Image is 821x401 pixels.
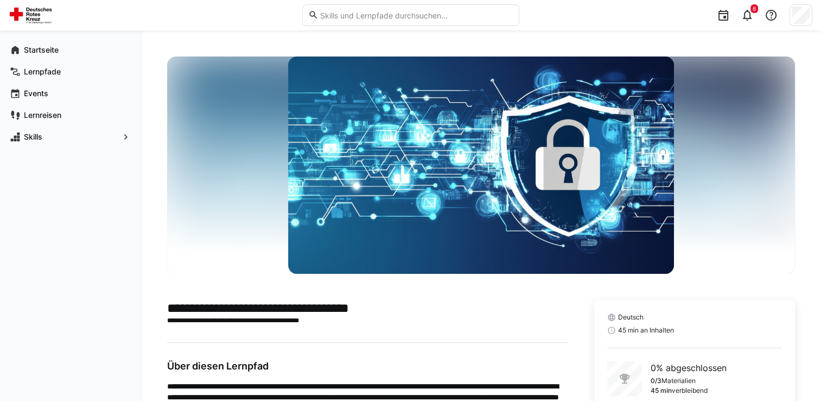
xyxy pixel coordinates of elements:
[672,386,708,395] p: verbleibend
[618,326,674,335] span: 45 min an Inhalten
[651,386,672,395] p: 45 min
[319,10,513,20] input: Skills und Lernpfade durchsuchen…
[651,361,727,374] p: 0% abgeschlossen
[651,377,661,385] p: 0/3
[661,377,696,385] p: Materialien
[618,313,644,322] span: Deutsch
[167,360,568,372] h3: Über diesen Lernpfad
[753,5,756,12] span: 6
